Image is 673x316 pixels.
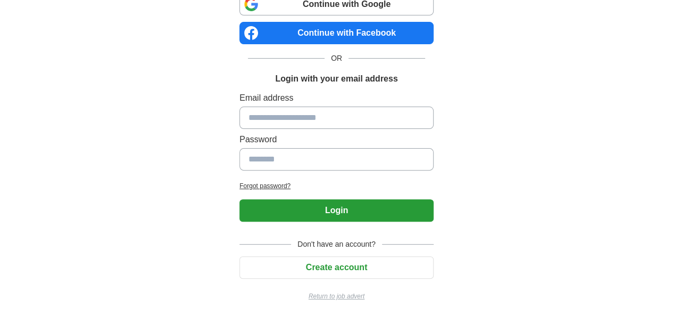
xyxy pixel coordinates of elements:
[325,53,348,64] span: OR
[239,263,434,272] a: Create account
[291,239,382,250] span: Don't have an account?
[275,72,397,85] h1: Login with your email address
[239,256,434,279] button: Create account
[239,181,434,191] a: Forgot password?
[239,291,434,301] a: Return to job advert
[239,199,434,222] button: Login
[239,133,434,146] label: Password
[239,22,434,44] a: Continue with Facebook
[239,92,434,104] label: Email address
